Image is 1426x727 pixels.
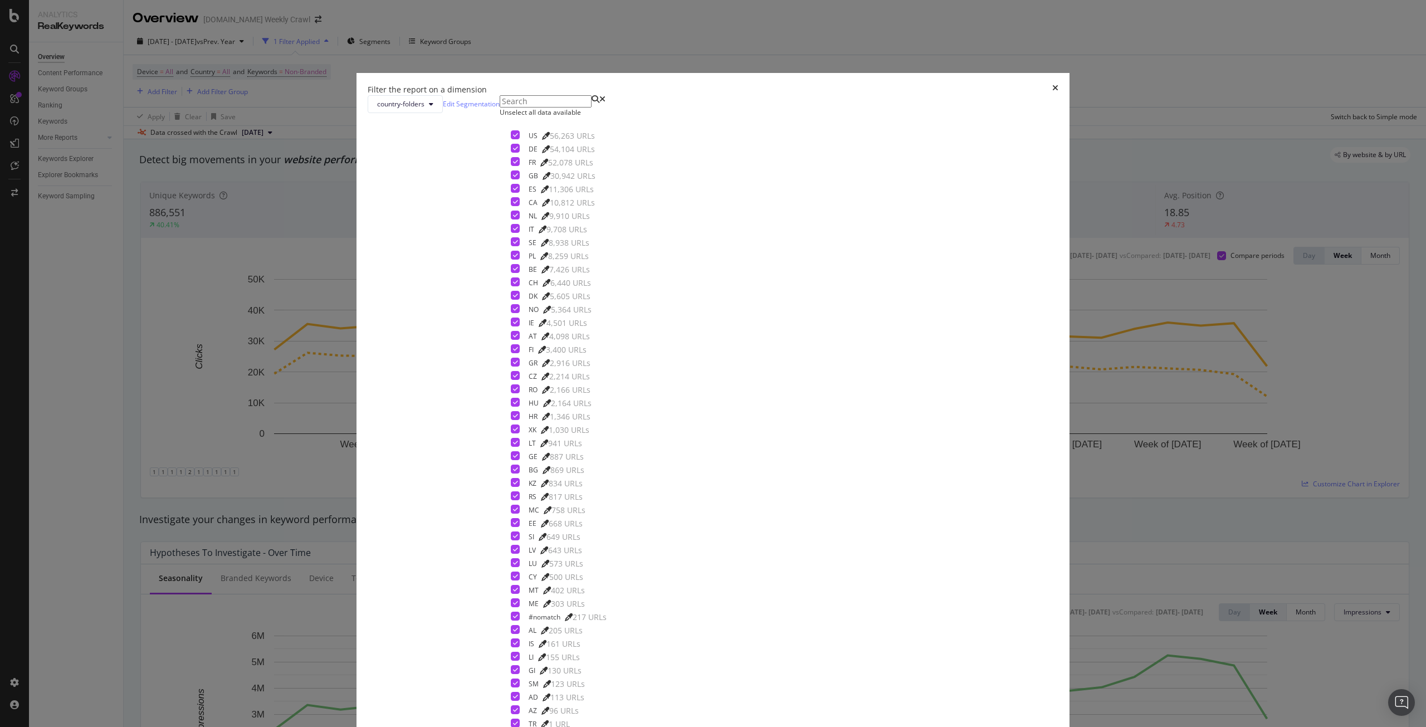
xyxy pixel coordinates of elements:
div: CZ [529,372,537,381]
div: 56,263 URLs [550,130,595,142]
div: IS [529,639,534,648]
div: GB [529,171,538,180]
div: 8,259 URLs [548,251,589,262]
div: 52,078 URLs [548,157,593,168]
div: ME [529,599,539,608]
div: FR [529,158,536,167]
div: NO [529,305,539,314]
div: FI [529,345,534,354]
div: IT [529,225,534,234]
div: AZ [529,706,537,715]
div: 54,104 URLs [550,144,595,155]
div: 2,916 URLs [550,358,590,369]
div: 9,910 URLs [549,211,590,222]
div: AD [529,692,538,702]
div: SI [529,532,534,541]
a: Edit Segmentation [443,98,500,110]
div: 5,605 URLs [550,291,590,302]
div: BE [529,265,537,274]
div: 161 URLs [546,638,580,650]
div: 10,812 URLs [550,197,595,208]
div: LU [529,559,537,568]
div: 573 URLs [549,558,583,569]
div: MC [529,505,539,515]
div: 668 URLs [549,518,583,529]
div: GI [529,666,535,675]
div: CY [529,572,537,582]
div: US [529,131,538,140]
div: NL [529,211,537,221]
div: CA [529,198,538,207]
div: 758 URLs [551,505,585,516]
div: XK [529,425,536,435]
div: 402 URLs [551,585,585,596]
div: 123 URLs [551,679,585,690]
div: RS [529,492,536,501]
div: 205 URLs [549,625,583,636]
div: PL [529,251,536,261]
div: AL [529,626,536,635]
div: MT [529,585,539,595]
button: country-folders [368,95,443,113]
div: 643 URLs [548,545,582,556]
div: 9,708 URLs [546,224,587,235]
div: 7,426 URLs [549,264,590,275]
div: LT [529,438,536,448]
div: ES [529,184,536,194]
div: RO [529,385,538,394]
div: Unselect all data available [500,108,618,117]
div: 869 URLs [550,465,584,476]
div: times [1052,84,1058,95]
div: 5,364 URLs [551,304,592,315]
div: DE [529,144,538,154]
div: 1,030 URLs [549,425,589,436]
div: SE [529,238,536,247]
div: AT [529,331,537,341]
div: LV [529,545,536,555]
span: country-folders [377,99,424,109]
div: 887 URLs [550,451,584,462]
div: DK [529,291,538,301]
div: GR [529,358,538,368]
div: 8,938 URLs [549,237,589,248]
input: Search [500,95,592,108]
div: HR [529,412,538,421]
div: BG [529,465,538,475]
div: 2,214 URLs [549,371,590,382]
div: 11,306 URLs [549,184,594,195]
div: #nomatch [529,612,560,622]
div: HU [529,398,539,408]
div: 500 URLs [549,572,583,583]
div: 3,400 URLs [546,344,587,355]
div: KZ [529,479,536,488]
div: 2,164 URLs [551,398,592,409]
div: SM [529,679,539,689]
div: 4,501 URLs [546,318,587,329]
div: 817 URLs [549,491,583,502]
div: 941 URLs [548,438,582,449]
div: 649 URLs [546,531,580,543]
div: 113 URLs [550,692,584,703]
div: 30,942 URLs [550,170,595,182]
div: 1,346 URLs [550,411,590,422]
div: Open Intercom Messenger [1388,689,1415,716]
div: 2,166 URLs [550,384,590,396]
div: EE [529,519,536,528]
div: Filter the report on a dimension [368,84,487,95]
div: LI [529,652,534,662]
div: 4,098 URLs [549,331,590,342]
div: CH [529,278,538,287]
div: GE [529,452,538,461]
div: 6,440 URLs [550,277,591,289]
div: 834 URLs [549,478,583,489]
div: 96 URLs [549,705,579,716]
div: 130 URLs [548,665,582,676]
div: 303 URLs [551,598,585,609]
div: 155 URLs [546,652,580,663]
div: IE [529,318,534,328]
div: 217 URLs [573,612,607,623]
